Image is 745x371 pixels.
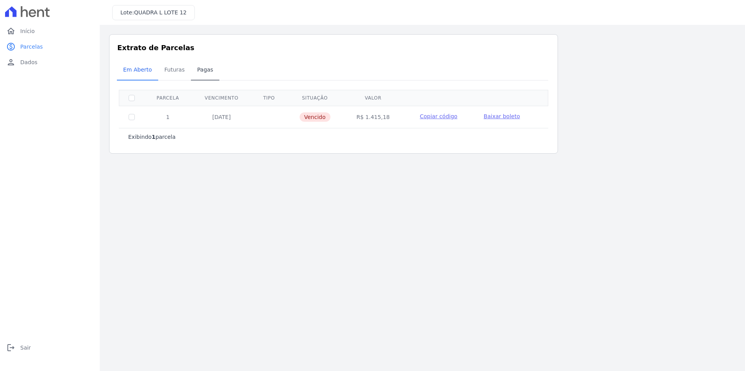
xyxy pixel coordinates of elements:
a: logoutSair [3,340,97,355]
th: Valor [343,90,403,106]
b: 1 [152,134,155,140]
span: Dados [20,58,37,66]
h3: Lote: [120,9,187,17]
p: Exibindo parcela [128,133,176,141]
i: person [6,58,16,67]
a: homeInício [3,23,97,39]
i: home [6,26,16,36]
a: Futuras [158,60,191,80]
th: Situação [286,90,343,106]
i: logout [6,343,16,352]
h3: Extrato de Parcelas [117,42,550,53]
th: Parcela [144,90,191,106]
a: paidParcelas [3,39,97,54]
a: personDados [3,54,97,70]
span: Em Aberto [118,62,157,77]
a: Em Aberto [117,60,158,80]
th: Vencimento [191,90,251,106]
td: 1 [144,106,191,128]
span: Copiar código [420,113,457,119]
button: Copiar código [412,112,465,120]
a: Pagas [191,60,219,80]
span: Sair [20,344,31,352]
th: Tipo [252,90,286,106]
td: R$ 1.415,18 [343,106,403,128]
span: Futuras [160,62,189,77]
i: paid [6,42,16,51]
a: Baixar boleto [484,112,520,120]
td: [DATE] [191,106,251,128]
span: Início [20,27,35,35]
span: Pagas [192,62,218,77]
span: QUADRA L LOTE 12 [134,9,187,16]
span: Vencido [300,112,330,122]
span: Parcelas [20,43,43,51]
